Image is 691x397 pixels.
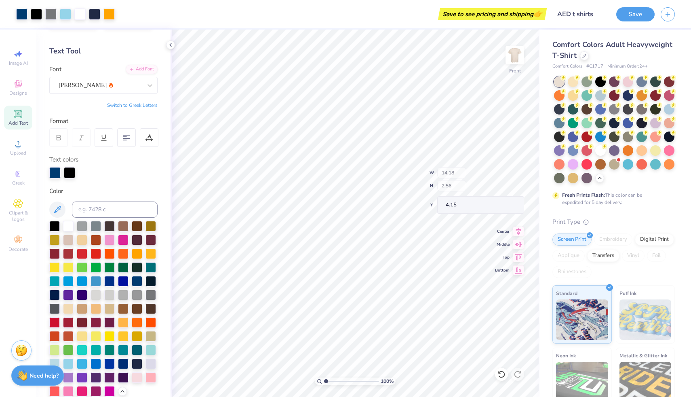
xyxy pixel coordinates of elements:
span: Top [495,255,510,260]
span: Designs [9,90,27,96]
div: Vinyl [622,250,645,262]
span: Upload [10,150,26,156]
div: Color [49,187,158,196]
span: Greek [12,180,25,186]
input: e.g. 7428 c [72,202,158,218]
div: Add Font [126,65,158,74]
div: Print Type [552,217,675,227]
span: Puff Ink [619,289,636,297]
span: Middle [495,242,510,247]
span: Clipart & logos [4,210,32,223]
input: Untitled Design [551,6,610,22]
div: Front [509,67,521,74]
label: Font [49,65,61,74]
span: Standard [556,289,577,297]
label: Text colors [49,155,78,164]
span: Add Text [8,120,28,126]
img: Puff Ink [619,299,672,340]
span: Comfort Colors [552,63,582,70]
div: Embroidery [594,234,632,246]
span: Minimum Order: 24 + [607,63,648,70]
div: Screen Print [552,234,592,246]
div: Applique [552,250,585,262]
div: This color can be expedited for 5 day delivery. [562,191,662,206]
div: Text Tool [49,46,158,57]
span: # C1717 [586,63,603,70]
span: Comfort Colors Adult Heavyweight T-Shirt [552,40,672,60]
div: Digital Print [635,234,674,246]
div: Save to see pricing and shipping [440,8,545,20]
button: Switch to Greek Letters [107,102,158,108]
span: Decorate [8,246,28,253]
div: Foil [647,250,666,262]
span: 100 % [381,378,394,385]
strong: Need help? [29,372,59,380]
img: Front [507,47,523,63]
span: Metallic & Glitter Ink [619,351,667,360]
span: Center [495,229,510,234]
span: 👉 [533,9,542,19]
span: Neon Ink [556,351,576,360]
div: Rhinestones [552,266,592,278]
div: Format [49,117,158,126]
img: Standard [556,299,608,340]
span: Bottom [495,267,510,273]
button: Save [616,7,655,21]
span: Image AI [9,60,28,66]
div: Transfers [587,250,619,262]
strong: Fresh Prints Flash: [562,192,605,198]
